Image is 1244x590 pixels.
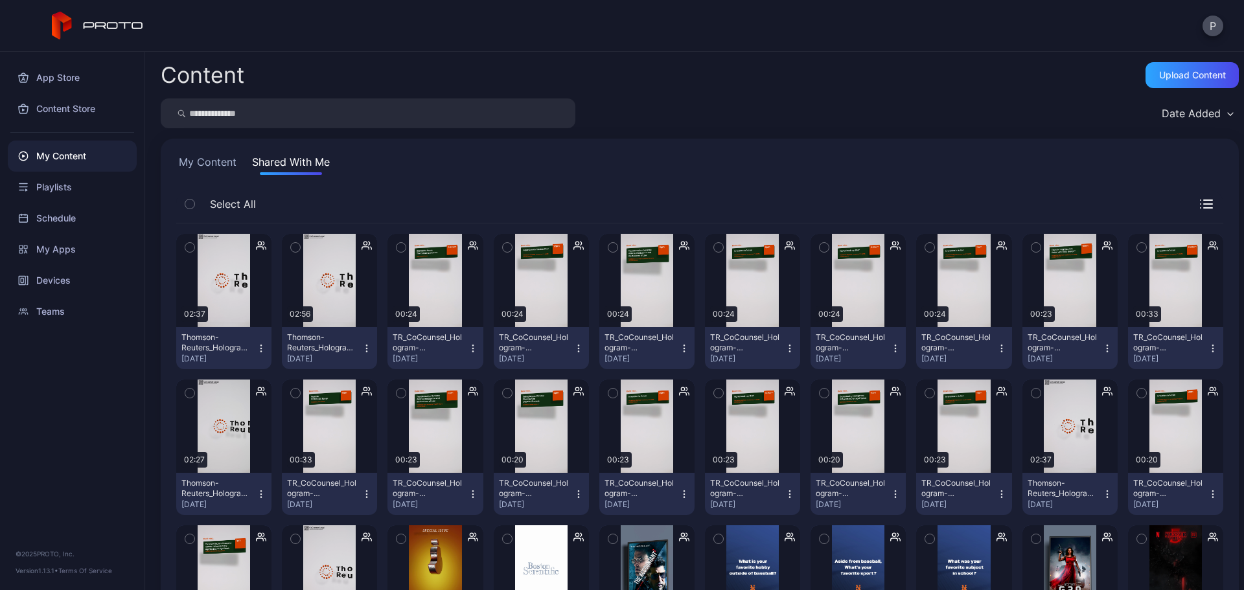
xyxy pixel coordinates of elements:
a: Schedule [8,203,137,234]
div: [DATE] [710,354,785,364]
button: Date Added [1155,98,1239,128]
span: Select All [210,196,256,212]
button: TR_CoCounsel_Hologram-Mograph_Interstitial-Day2-[DATE]-3-2pm_v2.mp4[DATE] [705,327,800,369]
div: Thomson-Reuters_Hologram_03-Wed-13th_V03_9-16_2160x3840_H264_ENG_2025-08-07.mp4 [1028,478,1099,499]
button: Upload Content [1146,62,1239,88]
div: TR_CoCounsel_Hologram-Mograph_Interstitial-Day3-Wednesday-TRSS-10am(1).mp4 [1028,332,1099,353]
button: TR_CoCounsel_Hologram-Mograph_Interstitial-Day2-[DATE]-4-3pm_v2.mp4[DATE] [599,327,695,369]
div: TR_CoCounsel_Hologram-Mograph_Interstitial-Day2-Tuesday-4-3pm_v2.mp4 [605,332,676,353]
div: TR_CoCounsel_Hologram-Mograph_Interstitial-Day3-Wednesday-5-2pm_v2(1).mp4 [499,478,570,499]
div: [DATE] [1133,499,1208,510]
button: TR_CoCounsel_Hologram-Mograph_Interstitial-Day4-[DATE]-2-9-30am_v2.mp4[DATE] [1128,327,1223,369]
div: [DATE] [499,354,573,364]
a: Terms Of Service [58,567,112,574]
button: Thomson-Reuters_Hologram_03-Wed-13th_V03_9-16_2160x3840_H264_ENG_[DATE].mp4[DATE] [1022,473,1118,515]
div: Date Added [1162,107,1221,120]
div: TR_CoCounsel_Hologram-Mograph_Interstitial-Day4-Thursday-1-9am_v2.mp4 [287,478,358,499]
div: [DATE] [816,354,890,364]
div: Thomson-Reuters_Hologram_04-Thu-14th_V03_9-16_2160x3840_H264_ENG_2025-08-07.mp4 [181,478,253,499]
a: App Store [8,62,137,93]
div: [DATE] [1133,354,1208,364]
button: TR_CoCounsel_Hologram-Mograph_Interstitial-Day3-[DATE]-3-12-30pm_v2(1).mp4[DATE] [705,473,800,515]
div: [DATE] [287,354,362,364]
div: [DATE] [921,499,996,510]
div: [DATE] [393,354,467,364]
button: Shared With Me [249,154,332,175]
div: [DATE] [499,499,573,510]
button: TR_CoCounsel_Hologram-Mograph_Interstitial-Day3-[DATE]-1-11am_v2(1).mp4[DATE] [916,473,1011,515]
div: TR_CoCounsel_Hologram-Mograph_Interstitial-Day3-Wednesday-3-12-30pm_v2(1).mp4 [710,478,781,499]
div: Thomson-Reuters_Hologram_03-Wed-13th_V03_9-16_2160x3840_H264_ENG_2025-08-07(1).mp4 [181,332,253,353]
button: TR_CoCounsel_Hologram-Mograph_Interstitial-Day3-[DATE]-6-3pm_v2(1).mp4[DATE] [387,473,483,515]
div: TR_CoCounsel_Hologram-Mograph_Interstitial-Day2-Tuesday-Fireside-12pm.mp4 [499,332,570,353]
button: TR_CoCounsel_Hologram-Mograph_Interstitial-Day2-[DATE]-Fireside-12pm.mp4[DATE] [494,327,589,369]
div: [DATE] [710,499,785,510]
button: TR_CoCounsel_Hologram-Mograph_Interstitial-Day2-[DATE]-1-11am_v2.mp4[DATE] [916,327,1011,369]
button: TR_CoCounsel_Hologram-Mograph_Interstitial-Day4-[DATE]-1-9am_v2.mp4[DATE] [282,473,377,515]
a: Devices [8,265,137,296]
div: TR_CoCounsel_Hologram-Mograph_Interstitial-Day2-Tuesday-2-12-30pm_v2.mp4 [816,332,887,353]
a: My Content [8,141,137,172]
div: TR_CoCounsel_Hologram-Mograph_Interstitial-Day3-Wednesday-1-11am_v2(1).mp4 [921,478,993,499]
div: TR_CoCounsel_Hologram-Mograph_Interstitial-Day3-Wednesday-6-3pm_v2(1).mp4 [393,478,464,499]
button: TR_CoCounsel_Hologram-Mograph_Interstitial-Day2-[DATE]-2-12-30pm_v2.mp4[DATE] [811,327,906,369]
a: Teams [8,296,137,327]
div: TR_CoCounsel_Hologram-Mograph_Interstitial-Day1-Monday-2-2pm_v2.mp4 [1133,478,1204,499]
div: [DATE] [181,354,256,364]
div: © 2025 PROTO, Inc. [16,549,129,559]
div: Thomson-Reuters_Hologram_02-Tue-12th_V04_9-16_2160x3840_H264_ENG_2025-08-08(1).mp4 [287,332,358,353]
a: My Apps [8,234,137,265]
div: [DATE] [816,499,890,510]
button: TR_CoCounsel_Hologram-Mograph_Interstitial-Day3-[DATE]-4-2pm_v2.mp4[DATE] [599,473,695,515]
button: TR_CoCounsel_Hologram-Mograph_Interstitial-Day3-[DATE]-2-11am_v2(1).mp4[DATE] [811,473,906,515]
div: TR_CoCounsel_Hologram-Mograph_Interstitial-Day4-Thursday-2-9-30am_v2.mp4 [1133,332,1204,353]
div: [DATE] [393,499,467,510]
div: TR_CoCounsel_Hologram-Mograph_Interstitial-Day3-Wednesday-2-11am_v2(1).mp4 [816,478,887,499]
button: Thomson-Reuters_Hologram_02-Tue-12th_V04_9-16_2160x3840_H264_ENG_[DATE](1).mp4[DATE] [282,327,377,369]
div: TR_CoCounsel_Hologram-Mograph_Interstitial-Day2-Tuesday-5-3-30pm_v2.mp4 [393,332,464,353]
div: [DATE] [605,499,679,510]
div: TR_CoCounsel_Hologram-Mograph_Interstitial-Day2-Tuesday-1-11am_v2.mp4 [921,332,993,353]
a: Playlists [8,172,137,203]
div: TR_CoCounsel_Hologram-Mograph_Interstitial-Day3-Wednesday-4-2pm_v2.mp4 [605,478,676,499]
div: [DATE] [181,499,256,510]
div: [DATE] [605,354,679,364]
button: TR_CoCounsel_Hologram-Mograph_Interstitial-Day2-[DATE]-5-3-30pm_v2.mp4[DATE] [387,327,483,369]
button: TR_CoCounsel_Hologram-Mograph_Interstitial-Day1-[DATE]-2-2pm_v2.mp4[DATE] [1128,473,1223,515]
button: P [1203,16,1223,36]
div: TR_CoCounsel_Hologram-Mograph_Interstitial-Day2-Tuesday-3-2pm_v2.mp4 [710,332,781,353]
button: TR_CoCounsel_Hologram-Mograph_Interstitial-Day3-[DATE]-5-2pm_v2(1).mp4[DATE] [494,473,589,515]
button: Thomson-Reuters_Hologram_03-Wed-13th_V03_9-16_2160x3840_H264_ENG_[DATE](1).mp4[DATE] [176,327,271,369]
button: My Content [176,154,239,175]
span: Version 1.13.1 • [16,567,58,574]
div: [DATE] [287,499,362,510]
div: [DATE] [921,354,996,364]
div: [DATE] [1028,499,1102,510]
div: Content [161,64,244,86]
button: Thomson-Reuters_Hologram_04-Thu-14th_V03_9-16_2160x3840_H264_ENG_[DATE].mp4[DATE] [176,473,271,515]
button: TR_CoCounsel_Hologram-Mograph_Interstitial-Day3-[DATE]-TRSS-10am(1).mp4[DATE] [1022,327,1118,369]
a: Content Store [8,93,137,124]
div: [DATE] [1028,354,1102,364]
div: Upload Content [1159,70,1226,80]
